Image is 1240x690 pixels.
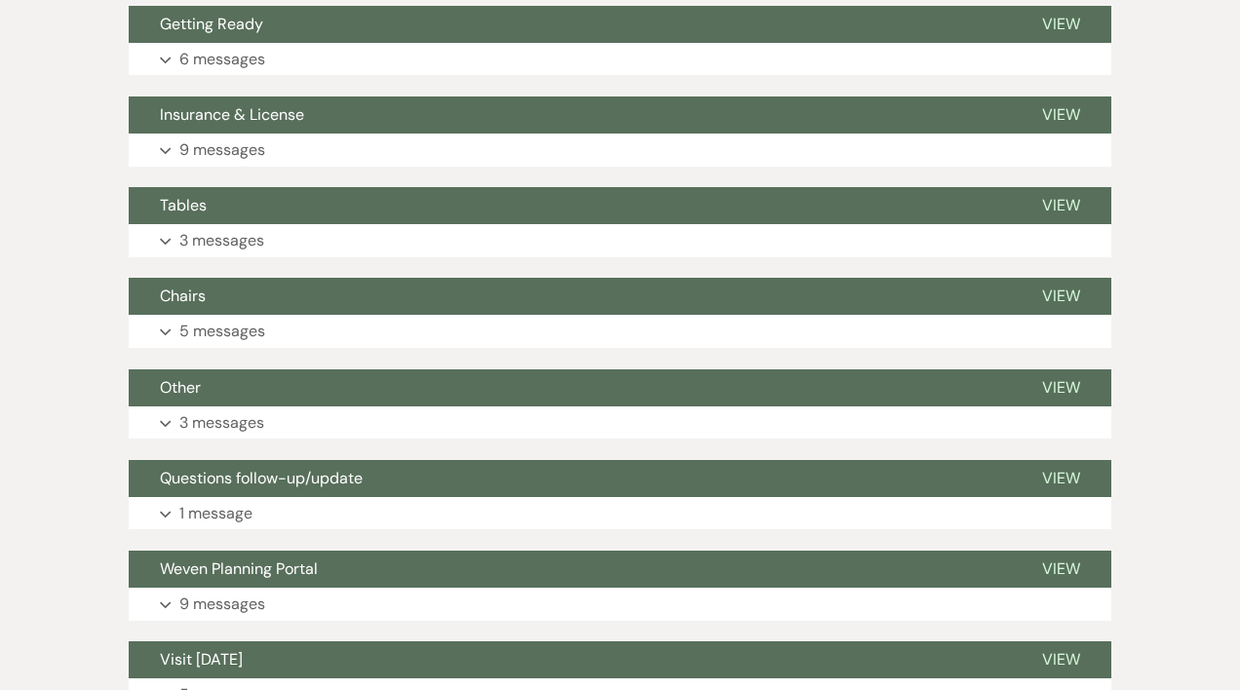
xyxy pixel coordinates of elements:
[179,592,265,617] p: 9 messages
[129,134,1111,167] button: 9 messages
[1042,558,1080,579] span: View
[129,551,1011,588] button: Weven Planning Portal
[160,558,318,579] span: Weven Planning Portal
[179,228,264,253] p: 3 messages
[179,501,252,526] p: 1 message
[160,195,207,215] span: Tables
[179,410,264,436] p: 3 messages
[1042,104,1080,125] span: View
[160,286,206,306] span: Chairs
[160,104,304,125] span: Insurance & License
[129,497,1111,530] button: 1 message
[129,43,1111,76] button: 6 messages
[1011,460,1111,497] button: View
[1042,14,1080,34] span: View
[1011,96,1111,134] button: View
[1011,551,1111,588] button: View
[179,319,265,344] p: 5 messages
[179,137,265,163] p: 9 messages
[160,377,201,398] span: Other
[129,96,1011,134] button: Insurance & License
[1042,195,1080,215] span: View
[129,278,1011,315] button: Chairs
[160,14,263,34] span: Getting Ready
[1042,377,1080,398] span: View
[129,460,1011,497] button: Questions follow-up/update
[1011,641,1111,678] button: View
[1011,278,1111,315] button: View
[1011,369,1111,406] button: View
[129,6,1011,43] button: Getting Ready
[179,47,265,72] p: 6 messages
[129,187,1011,224] button: Tables
[1042,286,1080,306] span: View
[129,369,1011,406] button: Other
[1042,649,1080,670] span: View
[160,649,243,670] span: Visit [DATE]
[129,641,1011,678] button: Visit [DATE]
[129,315,1111,348] button: 5 messages
[129,588,1111,621] button: 9 messages
[129,406,1111,440] button: 3 messages
[160,468,363,488] span: Questions follow-up/update
[1042,468,1080,488] span: View
[129,224,1111,257] button: 3 messages
[1011,187,1111,224] button: View
[1011,6,1111,43] button: View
